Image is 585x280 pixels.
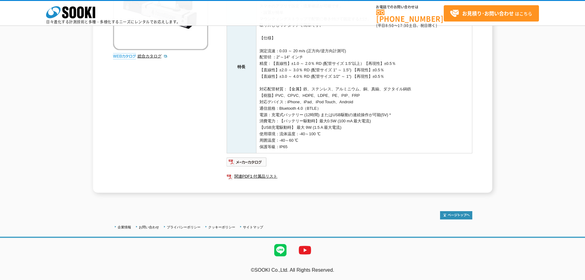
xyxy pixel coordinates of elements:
a: お問い合わせ [139,225,159,229]
a: お見積り･お問い合わせはこちら [444,5,539,22]
span: お電話でのお問い合わせは [376,5,444,9]
img: メーカーカタログ [227,157,267,167]
span: はこちら [450,9,532,18]
a: サイトマップ [243,225,263,229]
span: (平日 ～ 土日、祝日除く) [376,23,437,28]
img: トップページへ [440,211,472,219]
a: 企業情報 [118,225,131,229]
img: webカタログ [113,53,136,59]
span: 8:50 [385,23,394,28]
a: プライバシーポリシー [167,225,201,229]
span: 17:30 [398,23,409,28]
p: 日々進化する計測技術と多種・多様化するニーズにレンタルでお応えします。 [46,20,181,24]
a: テストMail [561,274,585,279]
img: LINE [268,238,293,262]
a: クッキーポリシー [208,225,235,229]
a: メーカーカタログ [227,161,267,166]
a: 総合カタログ [138,54,168,58]
a: 関連PDF1 付属品リスト [227,172,472,180]
img: YouTube [293,238,317,262]
strong: お見積り･お問い合わせ [462,10,514,17]
a: [PHONE_NUMBER] [376,10,444,22]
